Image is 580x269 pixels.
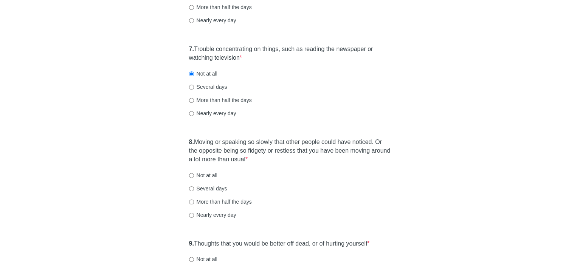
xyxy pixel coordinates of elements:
label: Moving or speaking so slowly that other people could have noticed. Or the opposite being so fidge... [189,138,391,164]
input: Several days [189,85,194,90]
input: More than half the days [189,98,194,103]
label: Several days [189,185,227,192]
label: More than half the days [189,3,252,11]
label: More than half the days [189,198,252,206]
input: Nearly every day [189,111,194,116]
input: Not at all [189,257,194,262]
label: Nearly every day [189,17,236,24]
label: Trouble concentrating on things, such as reading the newspaper or watching television [189,45,391,62]
input: More than half the days [189,199,194,204]
input: Nearly every day [189,213,194,218]
label: Nearly every day [189,110,236,117]
label: Not at all [189,255,217,263]
strong: 8. [189,139,194,145]
label: Thoughts that you would be better off dead, or of hurting yourself [189,240,370,248]
input: Not at all [189,71,194,76]
strong: 7. [189,46,194,52]
strong: 9. [189,240,194,247]
label: Not at all [189,70,217,77]
input: Not at all [189,173,194,178]
label: More than half the days [189,96,252,104]
label: Nearly every day [189,211,236,219]
label: Several days [189,83,227,91]
input: More than half the days [189,5,194,10]
label: Not at all [189,172,217,179]
input: Several days [189,186,194,191]
input: Nearly every day [189,18,194,23]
